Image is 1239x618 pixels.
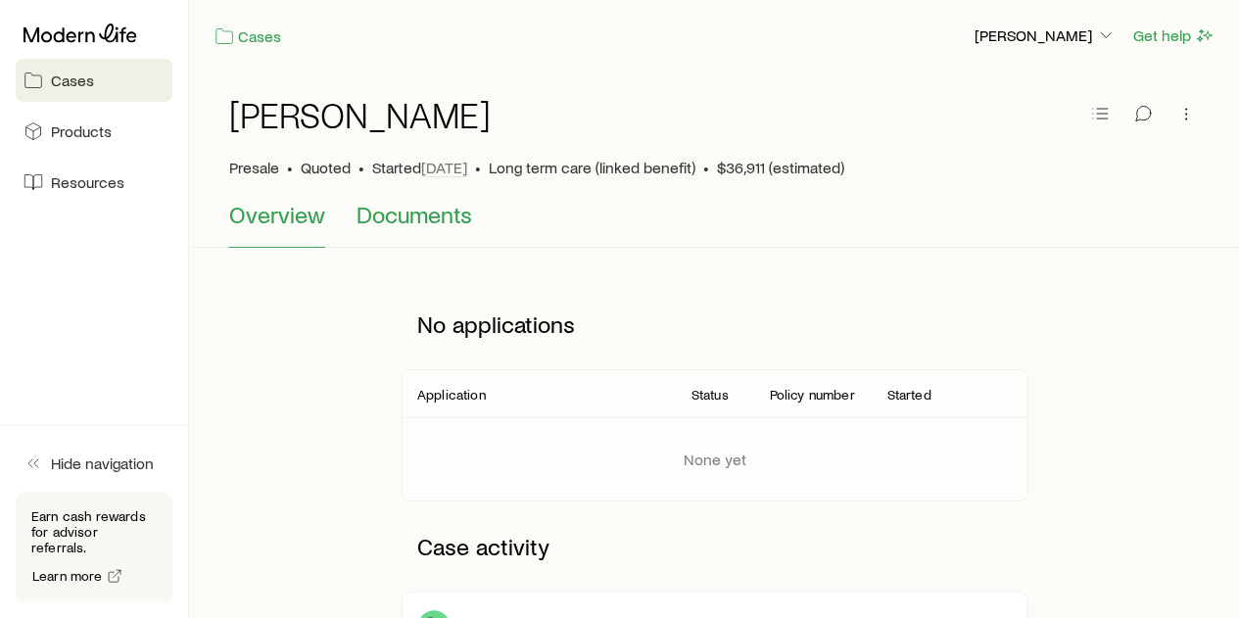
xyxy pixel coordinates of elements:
span: Hide navigation [51,453,154,473]
span: Learn more [32,569,103,583]
p: Started [886,387,930,403]
p: [PERSON_NAME] [975,25,1116,45]
p: Application [417,387,486,403]
span: Documents [357,201,472,228]
a: Resources [16,161,172,204]
span: Quoted [301,158,351,177]
p: Case activity [402,517,1027,576]
p: Policy number [769,387,854,403]
p: Earn cash rewards for advisor referrals. [31,508,157,555]
a: Cases [16,59,172,102]
div: Case details tabs [229,201,1200,248]
span: Long term care (linked benefit) [489,158,695,177]
span: • [287,158,293,177]
div: Earn cash rewards for advisor referrals.Learn more [16,493,172,602]
p: None yet [684,450,746,469]
button: Hide navigation [16,442,172,485]
span: • [358,158,364,177]
span: Cases [51,71,94,90]
span: • [703,158,709,177]
p: No applications [402,295,1027,354]
a: Cases [214,25,282,48]
span: Products [51,121,112,141]
a: Products [16,110,172,153]
h1: [PERSON_NAME] [229,95,491,134]
button: [PERSON_NAME] [974,24,1117,48]
span: $36,911 (estimated) [717,158,844,177]
p: Started [372,158,467,177]
span: • [475,158,481,177]
p: Presale [229,158,279,177]
span: Resources [51,172,124,192]
button: Get help [1132,24,1215,47]
p: Status [691,387,729,403]
span: [DATE] [421,158,467,177]
span: Overview [229,201,325,228]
